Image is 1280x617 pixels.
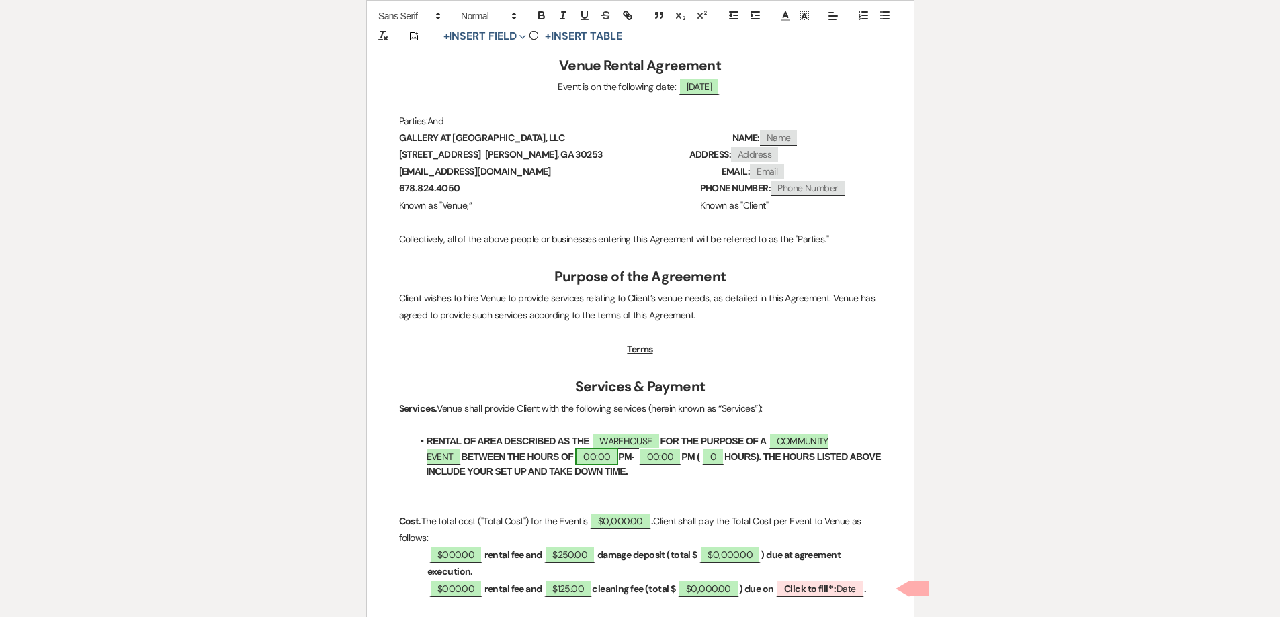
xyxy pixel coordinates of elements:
span: Parties: [399,115,428,127]
strong: Services. [399,402,437,414]
strong: RENTAL OF AREA DESCRIBED AS THE [427,436,590,446]
strong: Venue Rental Agreement [559,56,721,75]
span: Text Color [776,8,795,24]
span: The total cost ("Total Cost") for the Event [421,515,582,527]
span: Address [731,147,778,162]
strong: Cost. [399,515,421,527]
strong: 678.824.4050 [399,182,460,194]
strong: damage deposit (total $ [597,549,697,561]
p: Collectively, all of the above people or businesses entering this Agreement will be referred to a... [399,231,882,248]
span: Text Background Color [795,8,814,24]
strong: [STREET_ADDRESS] [399,148,481,160]
strong: Purpose of the Agreement [554,267,726,286]
span: 00:00 [639,448,682,465]
span: Date [776,580,864,597]
strong: FOR THE PURPOSE OF A [660,436,767,446]
strong: Services & Payment [575,377,705,396]
span: $000.00 [429,580,482,597]
strong: [EMAIL_ADDRESS][DOMAIN_NAME] [399,165,551,177]
strong: ADDRESS: [689,148,732,160]
span: $0,000.00 [678,580,739,597]
span: WAREHOUSE [591,432,660,449]
button: +Insert Table [540,28,626,44]
span: $0,000.00 [590,512,651,529]
p: is [399,513,882,547]
span: $000.00 [429,546,482,563]
span: COMMUNITY EVENT [427,432,828,464]
span: [DATE] [679,78,720,95]
span: Header Formats [455,8,521,24]
strong: PM- [618,451,634,462]
span: $250.00 [544,546,595,563]
span: $0,000.00 [699,546,761,563]
p: And [399,113,882,130]
b: Click to fill* : [784,583,837,595]
u: Terms [627,343,652,355]
span: + [443,31,450,42]
p: Event is on the following date: [399,79,882,95]
span: 00:00 [575,448,618,465]
strong: PM ( [681,451,699,462]
span: Name [760,130,798,146]
p: Client wishes to hire Venue to provide services relating to Client’s venue needs, as detailed in ... [399,290,882,324]
span: 0 [702,448,724,465]
strong: cleaning fee (total $ [592,583,675,595]
strong: EMAIL: [722,165,751,177]
strong: NAME: [732,132,760,144]
strong: . [651,515,653,527]
strong: . [864,583,866,595]
span: Known as "Venue,” [399,199,472,211]
span: Known as "Client" [700,199,768,211]
button: Insert Field [439,28,531,44]
strong: rental fee and [484,583,542,595]
span: $125.00 [544,580,592,597]
span: + [544,31,550,42]
strong: GALLERY AT [GEOGRAPHIC_DATA], LLC [399,132,565,144]
strong: rental fee and [484,549,542,561]
strong: ) due on [739,583,774,595]
p: Venue shall provide Client with the following services (herein known as “Services”): [399,400,882,417]
span: Email [750,164,784,179]
strong: BETWEEN THE HOURS OF [461,451,573,462]
span: Phone Number [771,181,844,196]
strong: [PERSON_NAME], GA 30253 [485,148,603,160]
strong: PHONE NUMBER: [700,182,771,194]
span: Alignment [824,8,843,24]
